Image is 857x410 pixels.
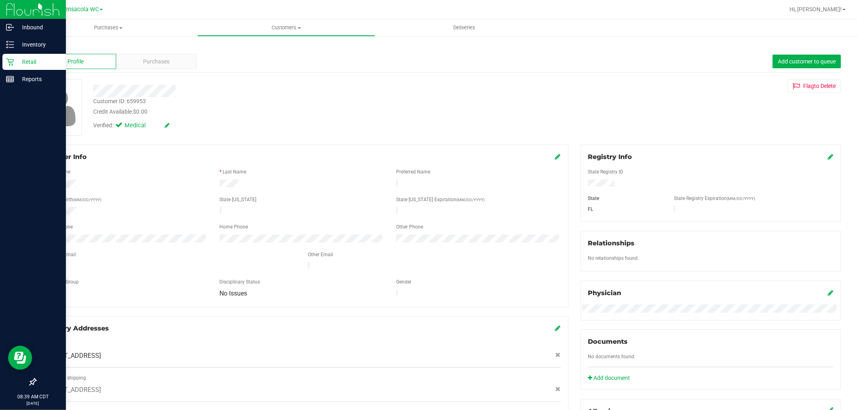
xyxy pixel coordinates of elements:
div: Verified: [93,121,170,130]
label: Date of Birth [46,196,101,203]
span: Medical [125,121,157,130]
div: Customer ID: 659953 [93,97,146,106]
p: Reports [14,74,62,84]
a: Deliveries [375,19,553,36]
span: [STREET_ADDRESS] [43,385,101,395]
button: Add customer to queue [773,55,841,68]
label: State [US_STATE] [220,196,257,203]
label: Other Phone [396,223,423,230]
inline-svg: Reports [6,75,14,83]
span: Physician [588,289,622,297]
span: Relationships [588,239,635,247]
span: Profile [67,57,84,66]
span: [STREET_ADDRESS] [43,351,101,361]
span: No documents found. [588,354,636,359]
label: State [US_STATE] Expiration [396,196,485,203]
label: Disciplinary Status [220,278,260,286]
label: Other Email [308,251,333,258]
span: Add customer to queue [778,58,836,65]
a: Add document [588,374,634,382]
label: State Registry Expiration [674,195,755,202]
label: Gender [396,278,411,286]
p: [DATE] [4,400,62,406]
span: Documents [588,338,628,345]
label: Preferred Name [396,168,430,175]
span: Deliveries [442,24,486,31]
p: Inbound [14,22,62,32]
div: State [582,195,668,202]
div: FL [582,206,668,213]
label: Last Name [223,168,247,175]
inline-svg: Retail [6,58,14,66]
div: Credit Available: [93,108,490,116]
span: (MM/DD/YYYY) [73,198,101,202]
span: Purchases [143,57,170,66]
span: No Issues [220,290,247,297]
span: Purchases [19,24,197,31]
inline-svg: Inbound [6,23,14,31]
p: Retail [14,57,62,67]
iframe: Resource center [8,346,32,370]
span: (MM/DD/YYYY) [456,198,485,202]
span: Delivery Addresses [43,324,109,332]
inline-svg: Inventory [6,41,14,49]
label: Home Phone [220,223,248,230]
label: State Registry ID [588,168,624,175]
button: Flagto Delete [787,79,841,93]
span: $0.00 [133,108,147,115]
span: Registry Info [588,153,632,161]
label: No relationships found. [588,255,639,262]
p: 08:39 AM CDT [4,393,62,400]
a: Purchases [19,19,197,36]
span: Hi, [PERSON_NAME]! [790,6,842,12]
a: Customers [197,19,375,36]
span: (MM/DD/YYYY) [727,196,755,201]
span: Customers [198,24,375,31]
span: Pensacola WC [61,6,99,13]
p: Inventory [14,40,62,49]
